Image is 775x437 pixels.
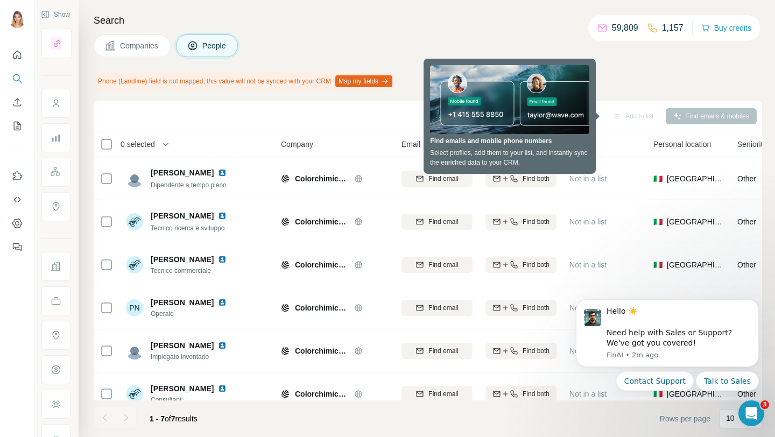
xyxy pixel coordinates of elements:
span: [PERSON_NAME] [151,297,214,308]
span: [PERSON_NAME] [151,340,214,351]
span: [PERSON_NAME] [151,383,214,394]
span: 🇮🇹 [653,259,663,270]
span: 🇮🇹 [653,216,663,227]
span: Not in a list [569,390,607,398]
span: 7 [171,414,175,423]
img: Logo of Colorchimica S.p.a. [281,260,290,269]
button: Find email [401,343,473,359]
span: Operaio [151,309,231,319]
button: Find both [485,343,556,359]
span: Other [737,390,756,398]
span: Find both [523,260,549,270]
span: People [202,40,227,51]
button: Find email [401,257,473,273]
button: Find email [401,386,473,402]
span: Find email [428,260,458,270]
span: [PERSON_NAME] [151,254,214,265]
span: Tecnico ricerca e sviluppo [151,224,224,232]
span: Other [737,217,756,226]
span: Find both [523,346,549,356]
div: PN [126,299,143,316]
span: Mobile [485,139,508,150]
button: Search [9,69,26,88]
img: LinkedIn logo [218,298,227,307]
button: Use Surfe on LinkedIn [9,166,26,186]
img: LinkedIn logo [218,384,227,393]
span: 🇮🇹 [653,173,663,184]
button: Find email [401,171,473,187]
iframe: Intercom live chat [738,400,764,426]
span: Not in a list [569,174,607,183]
button: Buy credits [701,20,751,36]
button: My lists [9,116,26,136]
span: Lists [569,139,585,150]
span: Colorchimica S.p.a. [295,216,349,227]
span: Tecnico commerciale [151,266,231,276]
img: LinkedIn logo [218,212,227,220]
button: Find email [401,300,473,316]
span: 0 selected [121,139,155,150]
span: Find both [523,303,549,313]
span: Colorchimica S.p.a. [295,302,349,313]
span: [GEOGRAPHIC_DATA] [667,173,724,184]
span: Impiegato inventario [151,352,231,362]
span: Other [737,260,756,269]
span: Find both [523,174,549,184]
span: Seniority [737,139,766,150]
img: Logo of Colorchimica S.p.a. [281,347,290,355]
p: 10 [726,413,735,424]
span: Colorchimica S.p.a. [295,259,349,270]
button: Show [33,6,77,23]
button: Find email [401,214,473,230]
h4: Search [94,13,762,28]
span: Colorchimica S.p.a. [295,346,349,356]
span: Colorchimica S.p.a. [295,389,349,399]
span: Find email [428,346,458,356]
button: Find both [485,214,556,230]
span: Other [737,174,756,183]
span: Email [401,139,420,150]
button: Map my fields [335,75,392,87]
button: Use Surfe API [9,190,26,209]
span: of [165,414,171,423]
span: Personal location [653,139,711,150]
button: Quick start [9,45,26,65]
img: Avatar [126,385,143,403]
span: Companies [120,40,159,51]
span: Not in a list [569,217,607,226]
button: Enrich CSV [9,93,26,112]
button: Find both [485,386,556,402]
img: LinkedIn logo [218,341,227,350]
img: Avatar [126,256,143,273]
button: Dashboard [9,214,26,233]
img: Avatar [126,213,143,230]
span: Colorchimica S.p.a. [295,173,349,184]
button: Find both [485,300,556,316]
span: Consultant [151,395,231,405]
img: Avatar [9,11,26,28]
span: Find email [428,217,458,227]
span: Find email [428,303,458,313]
img: Logo of Colorchimica S.p.a. [281,217,290,226]
img: LinkedIn logo [218,168,227,177]
iframe: Intercom notifications message [560,290,775,397]
span: Find email [428,389,458,399]
span: Find email [428,174,458,184]
img: LinkedIn logo [218,255,227,264]
span: Dipendente a tempo pieno [151,181,227,189]
img: Logo of Colorchimica S.p.a. [281,174,290,183]
span: Company [281,139,313,150]
span: results [150,414,198,423]
button: Find both [485,257,556,273]
span: 1 - 7 [150,414,165,423]
span: Find both [523,389,549,399]
img: Logo of Colorchimica S.p.a. [281,304,290,312]
span: [PERSON_NAME] [151,167,214,178]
